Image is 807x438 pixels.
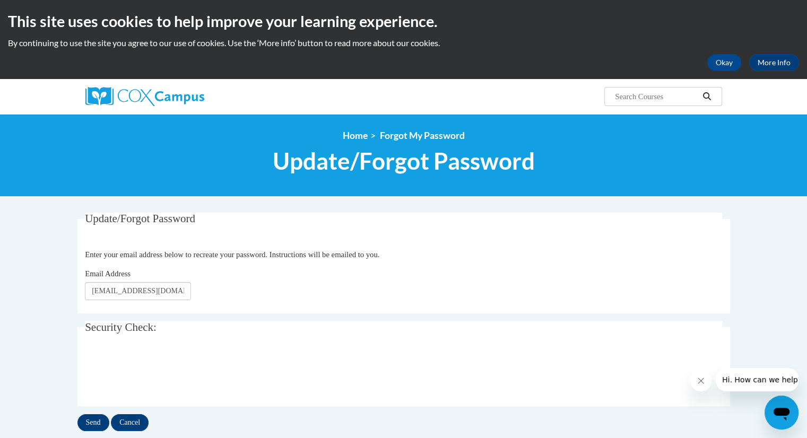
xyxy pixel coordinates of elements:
a: Home [343,130,368,141]
span: Enter your email address below to recreate your password. Instructions will be emailed to you. [85,250,379,259]
img: Cox Campus [85,87,204,106]
a: More Info [749,54,799,71]
span: Email Address [85,269,131,278]
a: Cox Campus [85,87,287,106]
span: Hi. How can we help? [6,7,86,16]
iframe: Message from company [716,368,799,391]
span: Update/Forgot Password [85,212,195,225]
button: Okay [707,54,741,71]
button: Search [699,90,715,103]
h2: This site uses cookies to help improve your learning experience. [8,11,799,32]
p: By continuing to use the site you agree to our use of cookies. Use the ‘More info’ button to read... [8,37,799,49]
input: Send [77,414,109,431]
iframe: Button to launch messaging window [765,396,799,430]
input: Email [85,282,191,300]
input: Cancel [111,414,149,431]
span: Update/Forgot Password [273,147,535,175]
iframe: Close message [690,370,711,391]
input: Search Courses [614,90,699,103]
span: Forgot My Password [380,130,465,141]
span: Security Check: [85,321,157,334]
iframe: reCAPTCHA [85,352,246,393]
